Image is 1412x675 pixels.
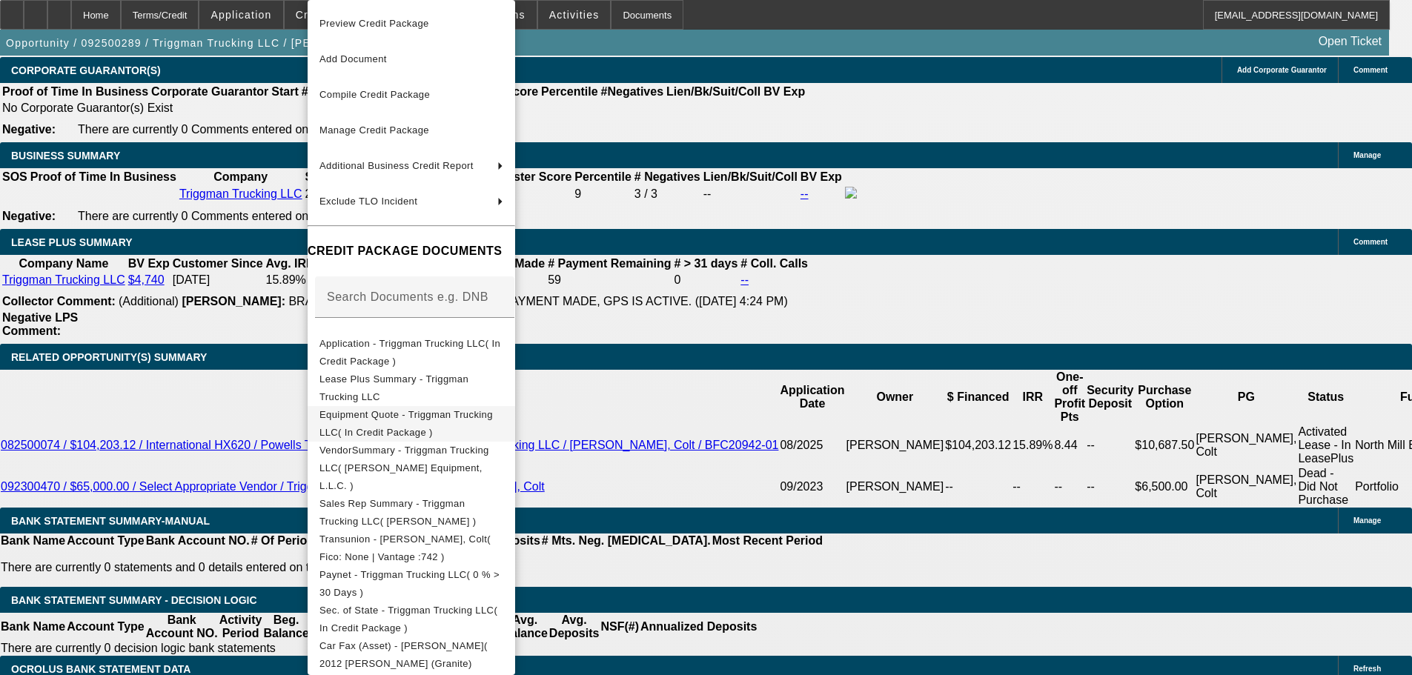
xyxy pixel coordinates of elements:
[319,160,474,171] span: Additional Business Credit Report
[308,566,515,602] button: Paynet - Triggman Trucking LLC( 0 % > 30 Days )
[319,53,387,64] span: Add Document
[319,373,468,402] span: Lease Plus Summary - Triggman Trucking LLC
[308,602,515,637] button: Sec. of State - Triggman Trucking LLC( In Credit Package )
[308,242,515,260] h4: CREDIT PACKAGE DOCUMENTS
[319,338,500,367] span: Application - Triggman Trucking LLC( In Credit Package )
[319,569,500,598] span: Paynet - Triggman Trucking LLC( 0 % > 30 Days )
[308,335,515,370] button: Application - Triggman Trucking LLC( In Credit Package )
[308,531,515,566] button: Transunion - Robinette, Colt( Fico: None | Vantage :742 )
[319,124,429,136] span: Manage Credit Package
[319,89,430,100] span: Compile Credit Package
[319,445,489,491] span: VendorSummary - Triggman Trucking LLC( [PERSON_NAME] Equipment, L.L.C. )
[319,533,491,562] span: Transunion - [PERSON_NAME], Colt( Fico: None | Vantage :742 )
[319,605,497,634] span: Sec. of State - Triggman Trucking LLC( In Credit Package )
[319,18,429,29] span: Preview Credit Package
[308,495,515,531] button: Sales Rep Summary - Triggman Trucking LLC( Bush, Dante )
[319,409,493,438] span: Equipment Quote - Triggman Trucking LLC( In Credit Package )
[319,196,417,207] span: Exclude TLO Incident
[327,290,488,303] mat-label: Search Documents e.g. DNB
[319,498,476,527] span: Sales Rep Summary - Triggman Trucking LLC( [PERSON_NAME] )
[308,442,515,495] button: VendorSummary - Triggman Trucking LLC( Bouck Equipment, L.L.C. )
[308,370,515,406] button: Lease Plus Summary - Triggman Trucking LLC
[308,406,515,442] button: Equipment Quote - Triggman Trucking LLC( In Credit Package )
